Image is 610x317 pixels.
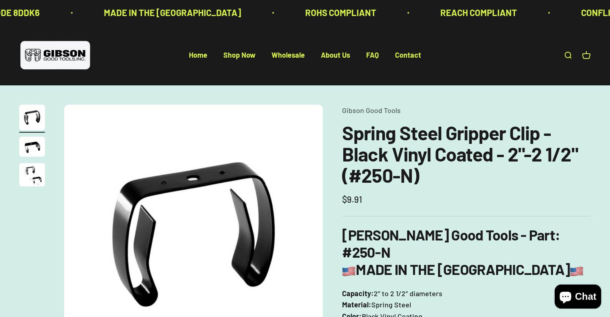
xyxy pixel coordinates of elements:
span: Spring Steel [371,299,411,311]
button: Go to item 3 [19,163,45,189]
a: Wholesale [272,51,305,60]
a: Shop Now [223,51,255,60]
a: Home [189,51,207,60]
img: close up of a spring steel gripper clip, tool clip, durable, secure holding, Excellent corrosion ... [19,163,45,186]
span: 2″ to 2 1/2″ diameters [374,288,442,299]
a: About Us [321,51,350,60]
h1: Spring Steel Gripper Clip - Black Vinyl Coated - 2"-2 1/2" (#250-N) [342,122,591,186]
b: [PERSON_NAME] Good Tools - Part: #250-N [342,226,560,260]
p: REACH COMPLIANT [440,6,517,20]
inbox-online-store-chat: Shopify online store chat [552,285,604,311]
img: close up of a spring steel gripper clip, tool clip, durable, secure holding, Excellent corrosion ... [19,137,45,157]
sale-price: $9.91 [342,192,362,206]
button: Go to item 2 [19,137,45,159]
p: MADE IN THE [GEOGRAPHIC_DATA] [104,6,241,20]
a: Gibson Good Tools [342,106,401,115]
b: Capacity: [342,289,374,298]
p: ROHS COMPLIANT [305,6,376,20]
a: Contact [395,51,421,60]
img: Gripper clip, made & shipped from the USA! [19,105,45,130]
a: FAQ [366,51,379,60]
b: Material: [342,300,371,309]
button: Go to item 1 [19,105,45,133]
b: MADE IN THE [GEOGRAPHIC_DATA] [342,260,584,278]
